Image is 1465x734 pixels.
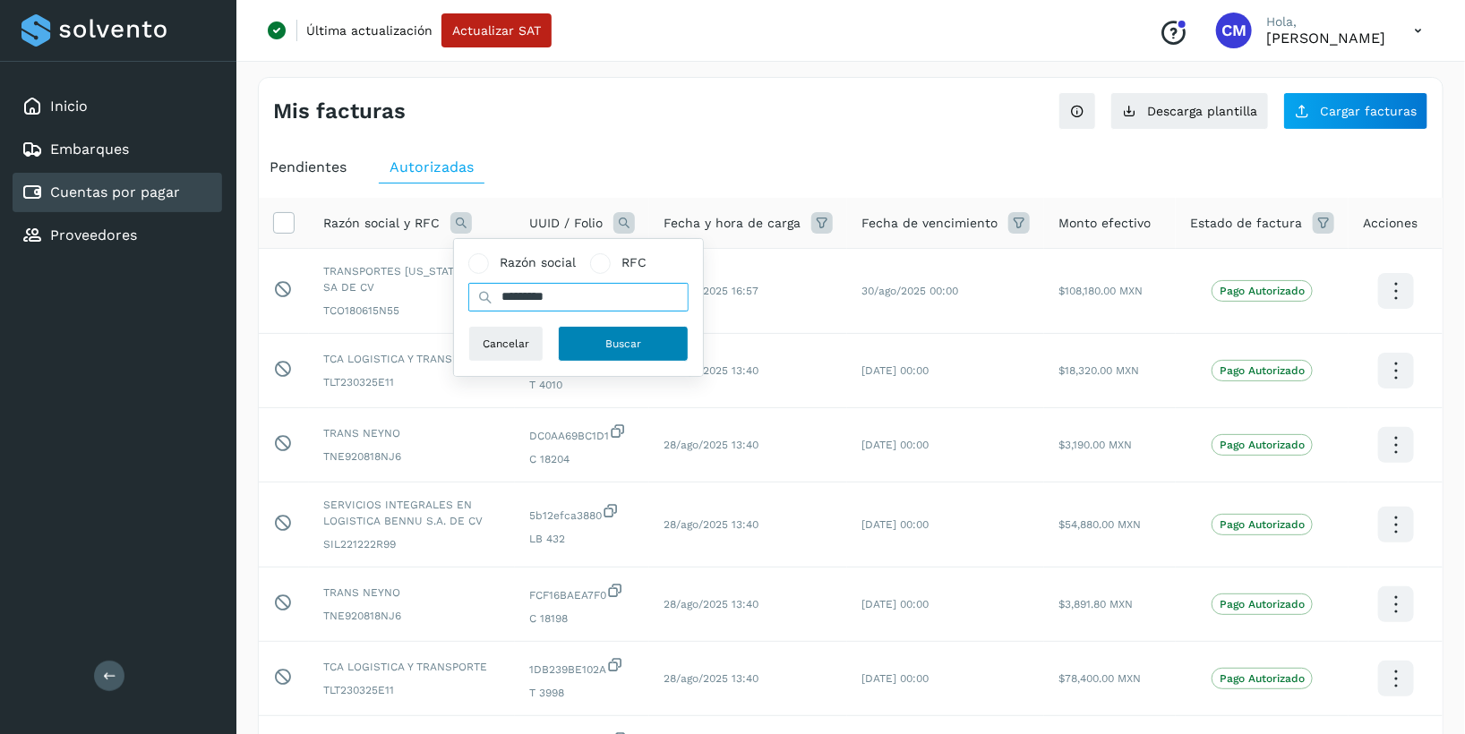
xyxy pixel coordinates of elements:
span: TNE920818NJ6 [323,608,501,624]
span: Descarga plantilla [1147,105,1257,117]
span: Pendientes [270,158,347,175]
p: Hola, [1266,14,1385,30]
span: [DATE] 00:00 [861,518,929,531]
span: [DATE] 00:00 [861,598,929,610]
span: TLT230325E11 [323,374,501,390]
a: Proveedores [50,226,137,243]
span: Estado de factura [1190,214,1302,233]
span: [DATE] 00:00 [861,364,929,377]
span: TLT230325E11 [323,682,501,698]
span: UUID / Folio [529,214,603,233]
span: 28/ago/2025 13:40 [664,518,758,531]
p: Pago Autorizado [1220,364,1305,377]
div: Embarques [13,130,222,169]
span: [DATE] 00:00 [861,672,929,685]
button: Descarga plantilla [1110,92,1269,130]
span: 28/ago/2025 13:40 [664,439,758,451]
p: Pago Autorizado [1220,672,1305,685]
a: Cuentas por pagar [50,183,180,201]
span: TRANS NEYNO [323,425,501,441]
span: Autorizadas [390,158,474,175]
span: TCA LOGISTICA Y TRANSPORTE [323,351,501,367]
span: FCF16BAEA7F0 [529,582,635,603]
span: T 3998 [529,685,635,701]
span: Razón social y RFC [323,214,440,233]
span: C 18204 [529,451,635,467]
span: $3,891.80 MXN [1058,598,1133,610]
p: Cynthia Mendoza [1266,30,1385,47]
a: Embarques [50,141,129,158]
button: Cargar facturas [1283,92,1428,130]
p: Pago Autorizado [1220,439,1305,451]
span: $18,320.00 MXN [1058,364,1139,377]
span: Actualizar SAT [452,24,541,37]
span: Fecha y hora de carga [664,214,801,233]
span: Cargar facturas [1320,105,1417,117]
span: 30/ago/2025 00:00 [861,285,958,297]
span: 1DB239BE102A [529,656,635,678]
span: DC0AA69BC1D1 [529,422,635,444]
span: C 18198 [529,610,635,627]
span: 28/ago/2025 13:40 [664,364,758,377]
span: TRANSPORTES [US_STATE] OEA SA DE CV [323,263,501,295]
span: SIL221222R99 [323,536,501,552]
p: Pago Autorizado [1220,518,1305,531]
div: Cuentas por pagar [13,173,222,212]
span: $108,180.00 MXN [1058,285,1143,297]
span: Acciones [1363,214,1418,233]
span: TCO180615N55 [323,303,501,319]
span: Monto efectivo [1058,214,1151,233]
span: $78,400.00 MXN [1058,672,1141,685]
span: T 4010 [529,377,635,393]
span: TRANS NEYNO [323,585,501,601]
div: Proveedores [13,216,222,255]
span: 5b12efca3880 [529,502,635,524]
span: 28/ago/2025 13:40 [664,598,758,610]
div: Inicio [13,87,222,126]
span: [DATE] 00:00 [861,439,929,451]
span: SERVICIOS INTEGRALES EN LOGISTICA BENNU S.A. DE CV [323,497,501,529]
p: Pago Autorizado [1220,285,1305,297]
span: Fecha de vencimiento [861,214,998,233]
span: 28/ago/2025 13:40 [664,672,758,685]
button: Actualizar SAT [441,13,552,47]
span: 28/ago/2025 16:57 [664,285,758,297]
p: Pago Autorizado [1220,598,1305,610]
span: TNE920818NJ6 [323,448,501,465]
p: Última actualización [306,22,433,38]
span: $3,190.00 MXN [1058,439,1132,451]
span: $54,880.00 MXN [1058,518,1141,531]
h4: Mis facturas [273,98,406,124]
span: TCA LOGISTICA Y TRANSPORTE [323,659,501,675]
a: Inicio [50,98,88,115]
span: LB 432 [529,531,635,547]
